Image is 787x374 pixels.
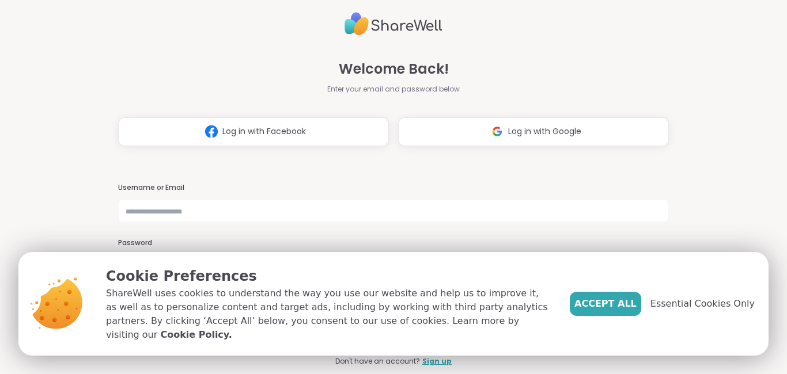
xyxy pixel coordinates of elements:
span: Log in with Facebook [222,125,306,138]
span: Accept All [574,297,637,311]
p: ShareWell uses cookies to understand the way you use our website and help us to improve it, as we... [106,287,551,342]
img: ShareWell Logo [345,7,442,40]
p: Cookie Preferences [106,266,551,287]
button: Log in with Facebook [118,117,389,146]
img: ShareWell Logomark [200,121,222,142]
img: ShareWell Logomark [486,121,508,142]
span: Enter your email and password below [327,84,460,94]
button: Log in with Google [398,117,669,146]
span: Welcome Back! [339,59,449,79]
a: Sign up [422,356,452,367]
span: Log in with Google [508,125,581,138]
h3: Password [118,238,669,248]
span: Don't have an account? [335,356,420,367]
h3: Username or Email [118,183,669,193]
span: Essential Cookies Only [650,297,755,311]
a: Cookie Policy. [160,328,232,342]
button: Accept All [570,292,641,316]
